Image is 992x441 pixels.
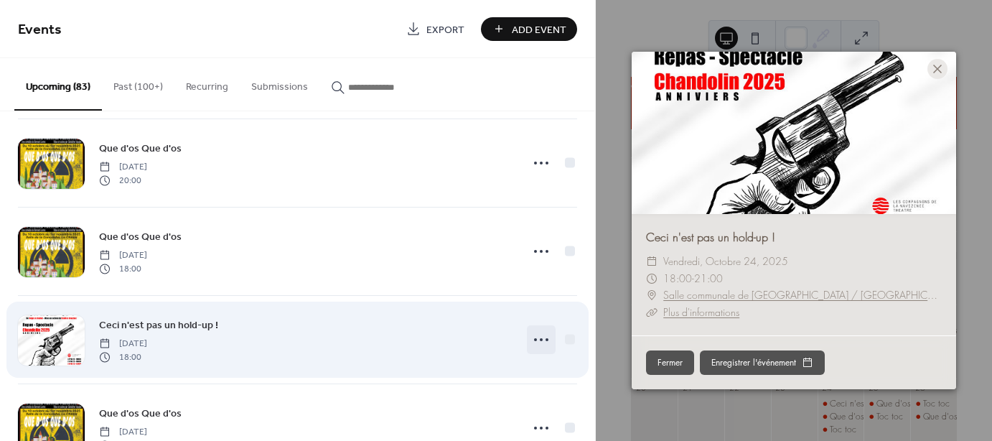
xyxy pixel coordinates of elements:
div: ​ [646,253,658,270]
span: [DATE] [99,426,147,439]
span: - [692,271,694,285]
a: Que d'os Que d'os [99,405,182,422]
button: Recurring [174,58,240,109]
span: 18:00 [99,351,147,363]
span: Ceci n'est pas un hold-up ! [99,318,218,333]
span: Que d'os Que d'os [99,141,182,157]
a: Que d'os Que d'os [99,228,182,245]
span: Add Event [512,22,566,37]
button: Past (100+) [102,58,174,109]
span: 21:00 [694,271,723,285]
span: Que d'os Que d'os [99,407,182,422]
button: Add Event [481,17,577,41]
span: [DATE] [99,161,147,174]
button: Fermer [646,351,694,375]
div: ​ [646,287,658,304]
div: ​ [646,304,658,321]
span: [DATE] [99,338,147,351]
a: Export [396,17,475,41]
span: vendredi, octobre 24, 2025 [663,253,788,270]
span: Que d'os Que d'os [99,230,182,245]
a: Que d'os Que d'os [99,140,182,157]
span: Export [426,22,464,37]
div: ​ [646,270,658,287]
a: Salle communale de [GEOGRAPHIC_DATA] / [GEOGRAPHIC_DATA] [663,287,942,304]
span: 20:00 [99,174,147,187]
a: Ceci n'est pas un hold-up ! [646,229,775,245]
span: 18:00 [99,262,147,275]
button: Upcoming (83) [14,58,102,111]
a: Plus d'informations [663,305,739,319]
span: 18:00 [663,271,692,285]
button: Enregistrer l'événement [700,351,825,375]
a: Ceci n'est pas un hold-up ! [99,317,218,333]
span: Events [18,16,62,44]
span: [DATE] [99,249,147,262]
button: Submissions [240,58,319,109]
